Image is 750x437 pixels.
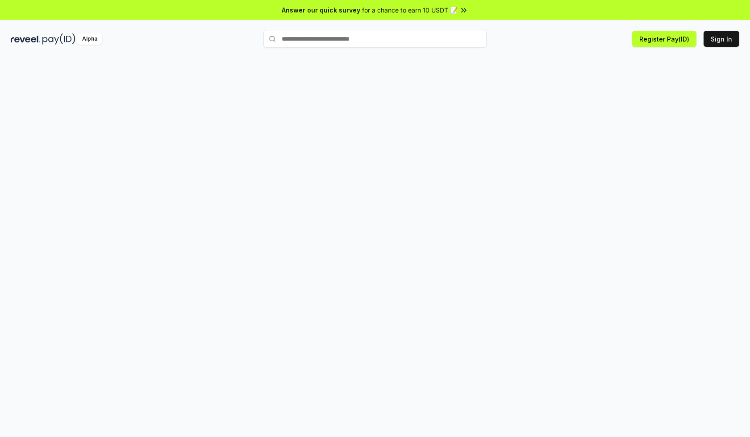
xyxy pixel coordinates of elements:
[704,31,739,47] button: Sign In
[362,5,458,15] span: for a chance to earn 10 USDT 📝
[77,33,102,45] div: Alpha
[42,33,75,45] img: pay_id
[632,31,696,47] button: Register Pay(ID)
[282,5,360,15] span: Answer our quick survey
[11,33,41,45] img: reveel_dark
